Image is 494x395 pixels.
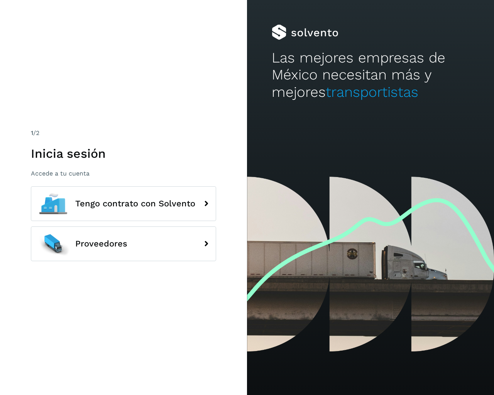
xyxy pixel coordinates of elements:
div: /2 [31,128,216,138]
button: Proveedores [31,226,216,261]
h1: Inicia sesión [31,146,216,161]
h2: Las mejores empresas de México necesitan más y mejores [272,49,469,101]
span: Proveedores [75,239,127,248]
button: Tengo contrato con Solvento [31,186,216,221]
span: 1 [31,129,33,137]
span: Tengo contrato con Solvento [75,199,195,208]
p: Accede a tu cuenta [31,170,216,177]
span: transportistas [326,84,418,100]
